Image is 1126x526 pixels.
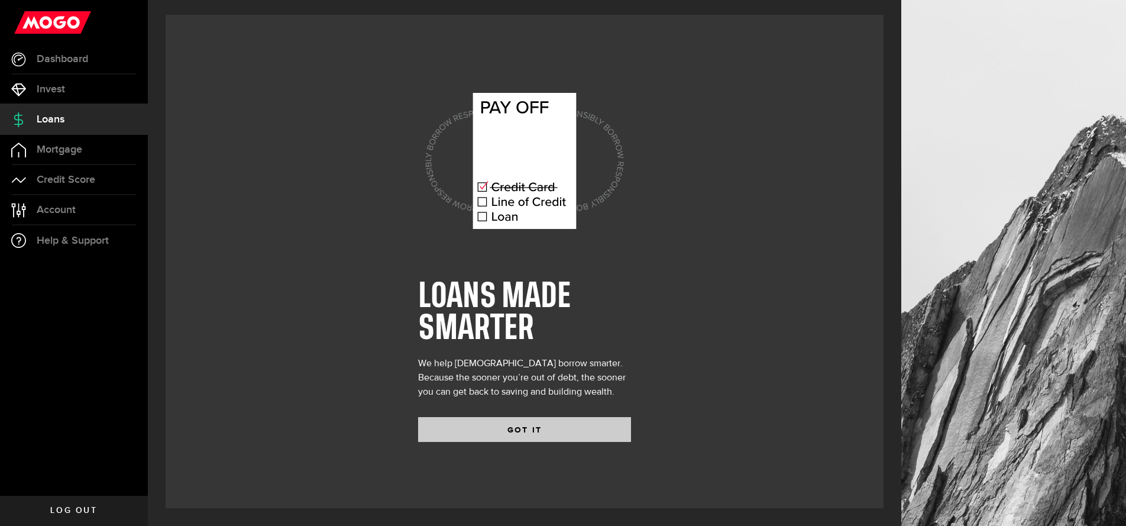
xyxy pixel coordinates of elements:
[418,357,631,399] div: We help [DEMOGRAPHIC_DATA] borrow smarter. Because the sooner you’re out of debt, the sooner you ...
[37,84,65,95] span: Invest
[9,5,45,40] button: Open LiveChat chat widget
[50,506,97,515] span: Log out
[37,54,88,64] span: Dashboard
[37,205,76,215] span: Account
[37,114,64,125] span: Loans
[37,144,82,155] span: Mortgage
[418,417,631,442] button: GOT IT
[418,281,631,345] h1: LOANS MADE SMARTER
[37,175,95,185] span: Credit Score
[37,235,109,246] span: Help & Support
